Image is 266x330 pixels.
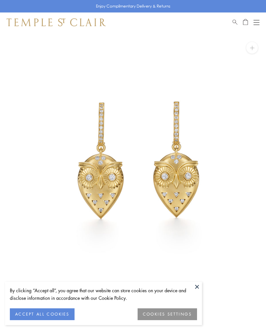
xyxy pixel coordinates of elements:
[10,32,266,288] img: 18K Triad Owl Earrings
[10,308,75,320] button: ACCEPT ALL COOKIES
[138,308,197,320] button: COOKIES SETTINGS
[10,287,197,302] div: By clicking “Accept all”, you agree that our website can store cookies on your device and disclos...
[243,18,248,26] a: Open Shopping Bag
[254,18,259,26] button: Open navigation
[7,18,106,26] img: Temple St. Clair
[233,18,237,26] a: Search
[233,299,259,323] iframe: Gorgias live chat messenger
[96,3,170,10] p: Enjoy Complimentary Delivery & Returns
